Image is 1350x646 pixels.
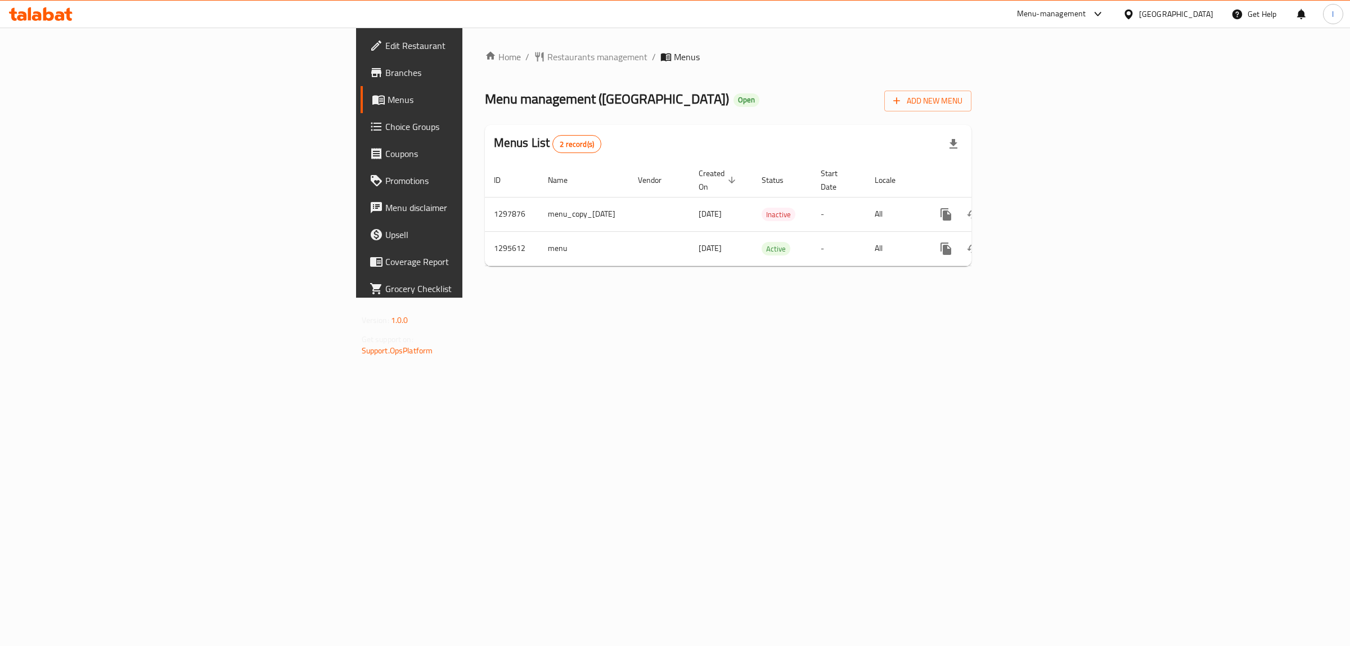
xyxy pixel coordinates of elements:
a: Promotions [361,167,582,194]
span: Menus [674,50,700,64]
span: Branches [385,66,573,79]
li: / [652,50,656,64]
span: Active [762,243,790,255]
span: Promotions [385,174,573,187]
span: Coupons [385,147,573,160]
td: All [866,197,924,231]
span: Inactive [762,208,795,221]
a: Support.OpsPlatform [362,343,433,358]
div: [GEOGRAPHIC_DATA] [1139,8,1213,20]
div: Inactive [762,208,795,221]
span: Upsell [385,228,573,241]
h2: Menus List [494,134,601,153]
span: [DATE] [699,207,722,221]
span: Grocery Checklist [385,282,573,295]
td: - [812,197,866,231]
span: Open [733,95,759,105]
div: Open [733,93,759,107]
span: Menus [388,93,573,106]
span: [DATE] [699,241,722,255]
a: Menu disclaimer [361,194,582,221]
a: Edit Restaurant [361,32,582,59]
span: Menu management ( [GEOGRAPHIC_DATA] ) [485,86,729,111]
span: Status [762,173,798,187]
td: menu_copy_[DATE] [539,197,629,231]
a: Upsell [361,221,582,248]
a: Coupons [361,140,582,167]
span: Start Date [821,167,852,194]
a: Grocery Checklist [361,275,582,302]
span: 2 record(s) [553,139,601,150]
div: Total records count [552,135,601,153]
button: more [933,201,960,228]
span: Restaurants management [547,50,647,64]
span: Locale [875,173,910,187]
span: Choice Groups [385,120,573,133]
td: - [812,231,866,266]
nav: breadcrumb [485,50,972,64]
a: Coverage Report [361,248,582,275]
span: Get support on: [362,332,413,347]
th: Actions [924,163,1050,198]
button: Change Status [960,201,987,228]
span: ID [494,173,515,187]
div: Export file [940,131,967,158]
span: Coverage Report [385,255,573,268]
span: l [1332,8,1334,20]
button: Add New Menu [884,91,971,111]
span: Created On [699,167,739,194]
td: menu [539,231,629,266]
a: Choice Groups [361,113,582,140]
span: Edit Restaurant [385,39,573,52]
table: enhanced table [485,163,1050,266]
span: Name [548,173,582,187]
button: Change Status [960,235,987,262]
span: Menu disclaimer [385,201,573,214]
div: Menu-management [1017,7,1086,21]
a: Restaurants management [534,50,647,64]
a: Branches [361,59,582,86]
span: Vendor [638,173,676,187]
span: 1.0.0 [391,313,408,328]
span: Version: [362,313,389,328]
span: Add New Menu [893,94,962,108]
button: more [933,235,960,262]
a: Menus [361,86,582,113]
td: All [866,231,924,266]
